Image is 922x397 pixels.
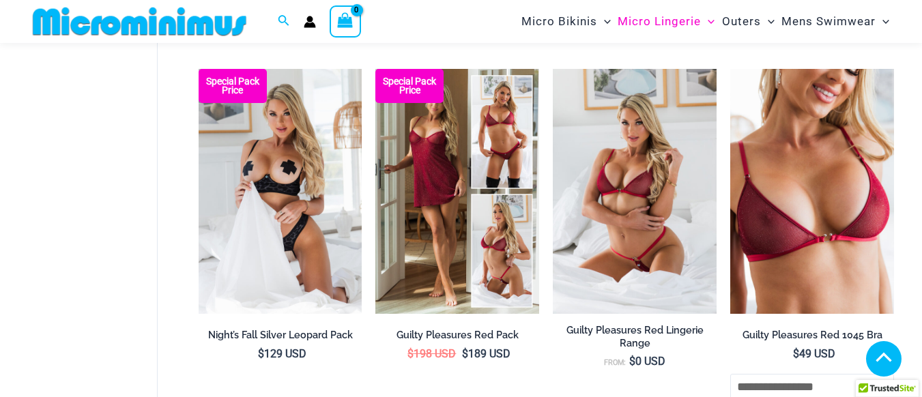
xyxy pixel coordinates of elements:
[730,329,894,347] a: Guilty Pleasures Red 1045 Bra
[516,2,895,41] nav: Site Navigation
[614,4,718,39] a: Micro LingerieMenu ToggleMenu Toggle
[521,4,597,39] span: Micro Bikinis
[629,355,635,368] span: $
[34,364,100,381] span: shopping
[278,13,290,30] a: Search icon link
[375,329,539,347] a: Guilty Pleasures Red Pack
[778,4,893,39] a: Mens SwimwearMenu ToggleMenu Toggle
[258,347,306,360] bdi: 129 USD
[597,4,611,39] span: Menu Toggle
[518,4,614,39] a: Micro BikinisMenu ToggleMenu Toggle
[876,4,889,39] span: Menu Toggle
[199,329,362,342] h2: Night’s Fall Silver Leopard Pack
[618,4,701,39] span: Micro Lingerie
[781,4,876,39] span: Mens Swimwear
[199,77,267,95] b: Special Pack Price
[462,347,510,360] bdi: 189 USD
[199,329,362,347] a: Night’s Fall Silver Leopard Pack
[730,69,894,314] img: Guilty Pleasures Red 1045 Bra 01
[375,69,539,314] a: Guilty Pleasures Red Collection Pack F Guilty Pleasures Red Collection Pack BGuilty Pleasures Red...
[730,329,894,342] h2: Guilty Pleasures Red 1045 Bra
[701,4,715,39] span: Menu Toggle
[553,69,717,314] img: Guilty Pleasures Red 1045 Bra 689 Micro 05
[553,69,717,314] a: Guilty Pleasures Red 1045 Bra 689 Micro 05Guilty Pleasures Red 1045 Bra 689 Micro 06Guilty Pleasu...
[553,324,717,355] a: Guilty Pleasures Red Lingerie Range
[604,358,626,367] span: From:
[793,347,835,360] bdi: 49 USD
[330,5,361,37] a: View Shopping Cart, empty
[375,329,539,342] h2: Guilty Pleasures Red Pack
[375,69,539,314] img: Guilty Pleasures Red Collection Pack F
[553,324,717,349] h2: Guilty Pleasures Red Lingerie Range
[199,69,362,314] a: Nights Fall Silver Leopard 1036 Bra 6046 Thong 09v2 Nights Fall Silver Leopard 1036 Bra 6046 Thon...
[304,16,316,28] a: Account icon link
[258,347,264,360] span: $
[793,347,799,360] span: $
[407,347,456,360] bdi: 198 USD
[199,69,362,314] img: Nights Fall Silver Leopard 1036 Bra 6046 Thong 09v2
[761,4,775,39] span: Menu Toggle
[629,355,665,368] bdi: 0 USD
[722,4,761,39] span: Outers
[34,46,157,319] iframe: TrustedSite Certified
[27,6,252,37] img: MM SHOP LOGO FLAT
[375,77,444,95] b: Special Pack Price
[719,4,778,39] a: OutersMenu ToggleMenu Toggle
[407,347,414,360] span: $
[730,69,894,314] a: Guilty Pleasures Red 1045 Bra 01Guilty Pleasures Red 1045 Bra 02Guilty Pleasures Red 1045 Bra 02
[462,347,468,360] span: $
